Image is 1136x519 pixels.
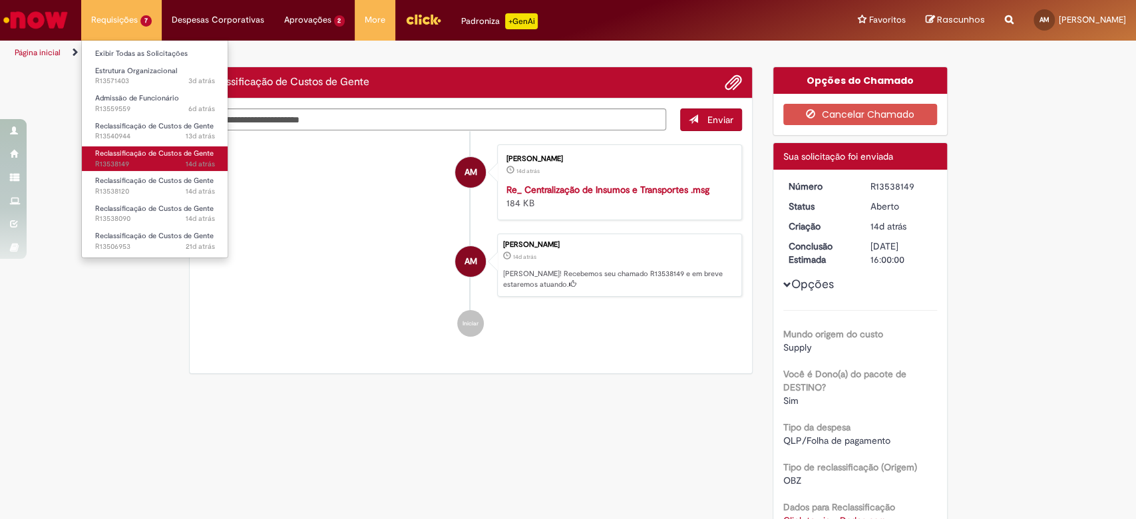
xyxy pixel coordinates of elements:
[95,93,179,103] span: Admissão de Funcionário
[926,14,985,27] a: Rascunhos
[680,108,742,131] button: Enviar
[82,229,228,254] a: Aberto R13506953 : Reclassificação de Custos de Gente
[779,220,860,233] dt: Criação
[186,242,215,252] span: 21d atrás
[783,461,917,473] b: Tipo de reclassificação (Origem)
[779,180,860,193] dt: Número
[10,41,747,65] ul: Trilhas de página
[465,156,477,188] span: AM
[505,13,538,29] p: +GenAi
[82,174,228,198] a: Aberto R13538120 : Reclassificação de Custos de Gente
[513,253,536,261] span: 14d atrás
[783,150,893,162] span: Sua solicitação foi enviada
[95,104,215,114] span: R13559559
[82,64,228,88] a: Aberto R13571403 : Estrutura Organizacional
[783,395,799,407] span: Sim
[783,434,890,446] span: QLP/Folha de pagamento
[1059,14,1126,25] span: [PERSON_NAME]
[95,242,215,252] span: R13506953
[783,341,812,353] span: Supply
[95,231,214,241] span: Reclassificação de Custos de Gente
[725,74,742,91] button: Adicionar anexos
[779,200,860,213] dt: Status
[186,214,215,224] span: 14d atrás
[186,214,215,224] time: 16/09/2025 08:43:04
[188,104,215,114] span: 6d atrás
[506,183,728,210] div: 184 KB
[783,474,801,486] span: OBZ
[82,119,228,144] a: Aberto R13540944 : Reclassificação de Custos de Gente
[95,66,177,76] span: Estrutura Organizacional
[506,155,728,163] div: [PERSON_NAME]
[783,104,937,125] button: Cancelar Chamado
[506,184,709,196] a: Re_ Centralização de Insumos e Transportes .msg
[95,159,215,170] span: R13538149
[334,15,345,27] span: 2
[82,47,228,61] a: Exibir Todas as Solicitações
[779,240,860,266] dt: Conclusão Estimada
[95,214,215,224] span: R13538090
[82,202,228,226] a: Aberto R13538090 : Reclassificação de Custos de Gente
[186,242,215,252] time: 09/09/2025 12:39:58
[455,246,486,277] div: Ana Laura Bastos Machado
[186,186,215,196] span: 14d atrás
[172,13,264,27] span: Despesas Corporativas
[783,421,851,433] b: Tipo da despesa
[783,328,883,340] b: Mundo origem do custo
[783,501,895,513] b: Dados para Reclassificação
[513,253,536,261] time: 16/09/2025 08:55:40
[284,13,331,27] span: Aprovações
[503,269,735,289] p: [PERSON_NAME]! Recebemos seu chamado R13538149 e em breve estaremos atuando.
[95,204,214,214] span: Reclassificação de Custos de Gente
[1040,15,1049,24] span: AM
[186,159,215,169] span: 14d atrás
[707,114,733,126] span: Enviar
[869,13,906,27] span: Favoritos
[186,131,215,141] span: 13d atrás
[365,13,385,27] span: More
[82,91,228,116] a: Aberto R13559559 : Admissão de Funcionário
[82,146,228,171] a: Aberto R13538149 : Reclassificação de Custos de Gente
[200,108,667,131] textarea: Digite sua mensagem aqui...
[1,7,70,33] img: ServiceNow
[91,13,138,27] span: Requisições
[503,241,735,249] div: [PERSON_NAME]
[95,76,215,86] span: R13571403
[516,167,540,175] span: 14d atrás
[200,77,369,88] h2: Reclassificação de Custos de Gente Histórico de tíquete
[870,220,906,232] span: 14d atrás
[870,220,932,233] div: 16/09/2025 08:55:40
[200,234,743,297] li: Ana Laura Bastos Machado
[516,167,540,175] time: 16/09/2025 08:55:38
[95,131,215,142] span: R13540944
[937,13,985,26] span: Rascunhos
[140,15,152,27] span: 7
[200,131,743,351] ul: Histórico de tíquete
[465,246,477,277] span: AM
[455,157,486,188] div: Ana Laura Bastos Machado
[405,9,441,29] img: click_logo_yellow_360x200.png
[870,200,932,213] div: Aberto
[95,186,215,197] span: R13538120
[870,240,932,266] div: [DATE] 16:00:00
[95,148,214,158] span: Reclassificação de Custos de Gente
[15,47,61,58] a: Página inicial
[773,67,947,94] div: Opções do Chamado
[81,40,228,258] ul: Requisições
[870,220,906,232] time: 16/09/2025 08:55:40
[870,180,932,193] div: R13538149
[188,76,215,86] span: 3d atrás
[461,13,538,29] div: Padroniza
[95,121,214,131] span: Reclassificação de Custos de Gente
[783,368,906,393] b: Você é Dono(a) do pacote de DESTINO?
[95,176,214,186] span: Reclassificação de Custos de Gente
